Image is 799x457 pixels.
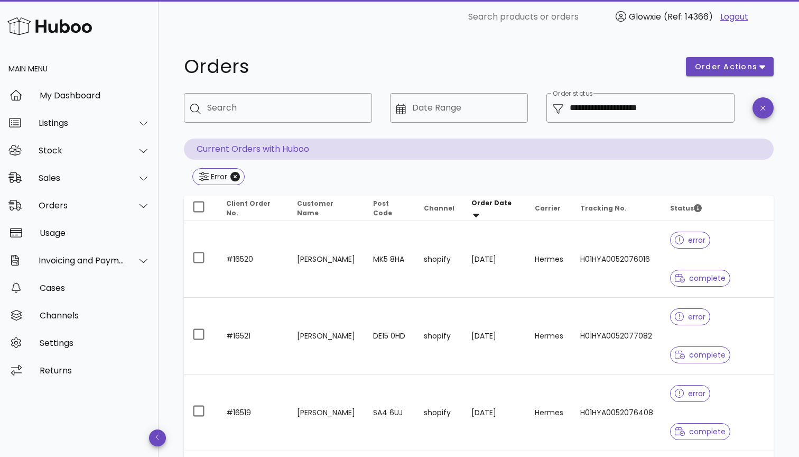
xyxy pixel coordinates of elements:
[572,196,662,221] th: Tracking No.
[526,196,572,221] th: Carrier
[694,61,758,72] span: order actions
[39,173,125,183] div: Sales
[675,390,706,397] span: error
[686,57,774,76] button: order actions
[40,338,150,348] div: Settings
[218,298,289,374] td: #16521
[415,298,463,374] td: shopify
[675,313,706,321] span: error
[580,204,627,213] span: Tracking No.
[675,428,726,435] span: complete
[40,310,150,321] div: Channels
[218,374,289,451] td: #16519
[289,374,365,451] td: [PERSON_NAME]
[184,57,673,76] h1: Orders
[675,275,726,282] span: complete
[289,298,365,374] td: [PERSON_NAME]
[40,228,150,238] div: Usage
[670,204,702,213] span: Status
[526,374,572,451] td: Hermes
[664,11,713,23] span: (Ref: 14366)
[39,118,125,128] div: Listings
[230,172,240,181] button: Close
[289,196,365,221] th: Customer Name
[535,204,561,213] span: Carrier
[675,236,706,244] span: error
[720,11,748,23] a: Logout
[365,196,415,221] th: Post Code
[209,171,227,182] div: Error
[526,298,572,374] td: Hermes
[629,11,661,23] span: Glowxie
[463,374,526,451] td: [DATE]
[40,365,150,376] div: Returns
[218,221,289,298] td: #16520
[463,196,526,221] th: Order Date: Sorted descending. Activate to remove sorting.
[40,283,150,293] div: Cases
[662,196,774,221] th: Status
[297,199,333,217] span: Customer Name
[526,221,572,298] td: Hermes
[675,351,726,359] span: complete
[572,374,662,451] td: H01HYA0052076408
[373,199,392,217] span: Post Code
[40,90,150,100] div: My Dashboard
[471,198,512,207] span: Order Date
[39,145,125,156] div: Stock
[226,199,271,217] span: Client Order No.
[415,374,463,451] td: shopify
[39,255,125,266] div: Invoicing and Payments
[415,196,463,221] th: Channel
[463,221,526,298] td: [DATE]
[289,221,365,298] td: [PERSON_NAME]
[365,374,415,451] td: SA4 6UJ
[415,221,463,298] td: shopify
[553,90,592,98] label: Order status
[218,196,289,221] th: Client Order No.
[7,15,92,38] img: Huboo Logo
[365,221,415,298] td: MK5 8HA
[184,139,774,160] p: Current Orders with Huboo
[39,200,125,211] div: Orders
[572,298,662,374] td: H01HYA0052077082
[424,204,454,213] span: Channel
[572,221,662,298] td: H01HYA0052076016
[463,298,526,374] td: [DATE]
[365,298,415,374] td: DE15 0HD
